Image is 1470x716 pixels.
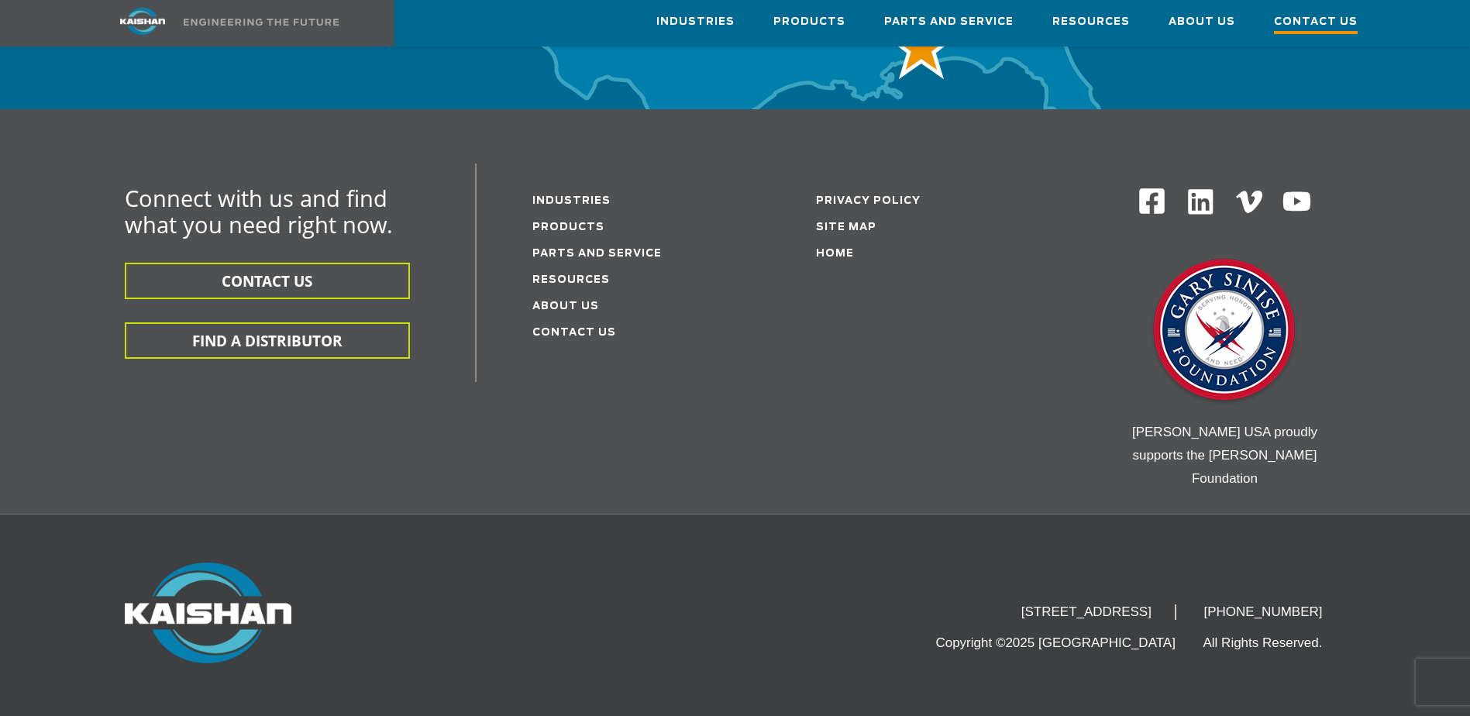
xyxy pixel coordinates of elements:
[1169,1,1235,43] a: About Us
[773,1,845,43] a: Products
[1138,187,1166,215] img: Facebook
[816,249,854,259] a: Home
[1236,191,1262,213] img: Vimeo
[1169,13,1235,31] span: About Us
[884,1,1014,43] a: Parts and Service
[532,301,599,312] a: About Us
[935,635,1199,651] li: Copyright ©2025 [GEOGRAPHIC_DATA]
[532,222,604,232] a: Products
[532,196,611,206] a: Industries
[1274,1,1358,46] a: Contact Us
[1052,13,1130,31] span: Resources
[656,13,735,31] span: Industries
[1282,187,1312,217] img: Youtube
[125,183,393,239] span: Connect with us and find what you need right now.
[125,563,291,663] img: Kaishan
[656,1,735,43] a: Industries
[1186,187,1216,217] img: Linkedin
[1180,604,1345,620] li: [PHONE_NUMBER]
[84,8,201,35] img: kaishan logo
[532,328,616,338] a: Contact Us
[816,196,921,206] a: Privacy Policy
[1274,13,1358,34] span: Contact Us
[184,19,339,26] img: Engineering the future
[125,263,410,299] button: CONTACT US
[884,13,1014,31] span: Parts and Service
[816,222,876,232] a: Site Map
[1147,254,1302,409] img: Gary Sinise Foundation
[1052,1,1130,43] a: Resources
[532,249,662,259] a: Parts and service
[125,322,410,359] button: FIND A DISTRIBUTOR
[773,13,845,31] span: Products
[1203,635,1345,651] li: All Rights Reserved.
[1132,425,1317,486] span: [PERSON_NAME] USA proudly supports the [PERSON_NAME] Foundation
[998,604,1176,620] li: [STREET_ADDRESS]
[532,275,610,285] a: Resources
